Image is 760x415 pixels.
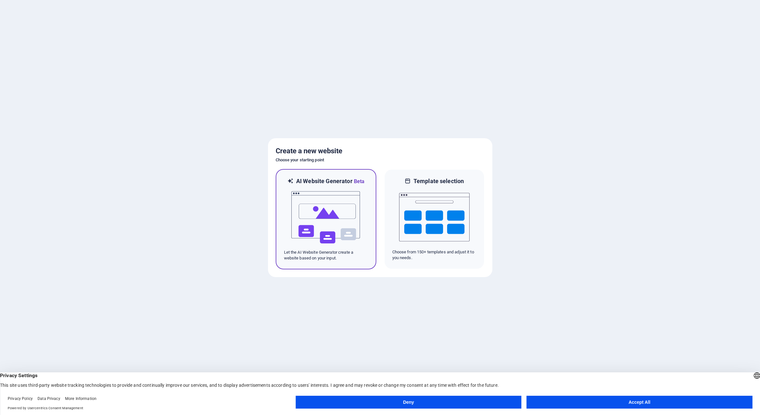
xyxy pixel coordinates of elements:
[291,185,361,250] img: ai
[392,249,476,261] p: Choose from 150+ templates and adjust it to you needs.
[413,177,464,185] h6: Template selection
[284,250,368,261] p: Let the AI Website Generator create a website based on your input.
[276,156,485,164] h6: Choose your starting point
[296,177,364,185] h6: AI Website Generator
[353,178,365,184] span: Beta
[384,169,485,269] div: Template selectionChoose from 150+ templates and adjust it to you needs.
[276,146,485,156] h5: Create a new website
[276,169,376,269] div: AI Website GeneratorBetaaiLet the AI Website Generator create a website based on your input.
